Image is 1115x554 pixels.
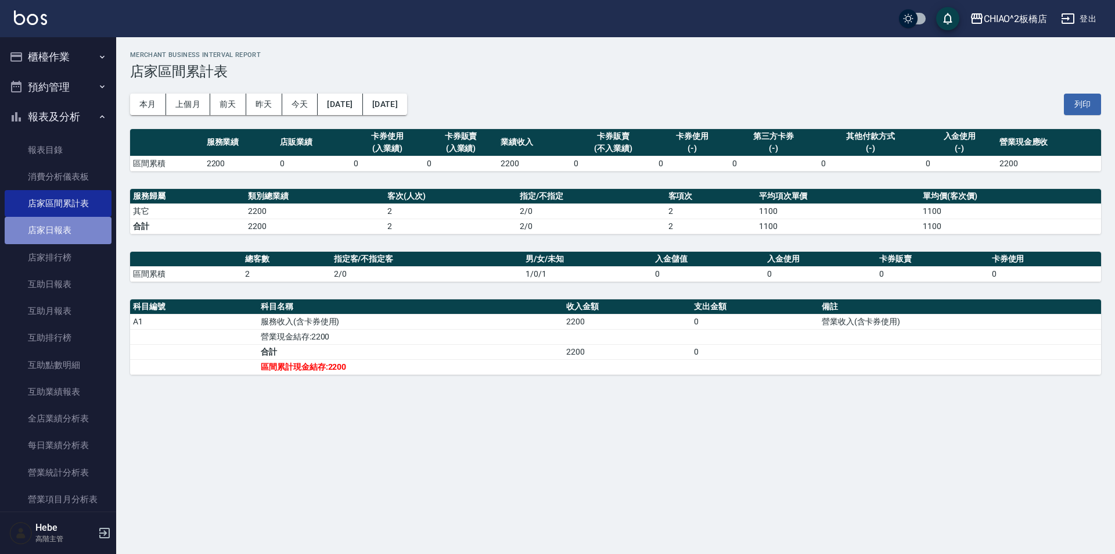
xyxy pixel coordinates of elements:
td: 2/0 [331,266,523,281]
th: 入金儲值 [652,252,764,267]
td: 2 [666,219,756,234]
td: 合計 [258,344,563,359]
table: a dense table [130,189,1101,234]
div: (入業績) [427,142,495,155]
h3: 店家區間累計表 [130,63,1101,80]
th: 卡券使用 [989,252,1101,267]
td: 營業收入(含卡券使用) [819,314,1101,329]
td: 其它 [130,203,245,219]
td: 2200 [563,344,691,359]
td: 0 [424,156,498,171]
div: (-) [732,142,815,155]
th: 指定客/不指定客 [331,252,523,267]
td: 0 [923,156,997,171]
div: 其他付款方式 [821,130,920,142]
a: 店家區間累計表 [5,190,111,217]
td: 2 [242,266,330,281]
td: 0 [691,344,819,359]
td: 2200 [245,219,384,234]
td: 0 [729,156,818,171]
div: (入業績) [354,142,422,155]
th: 備註 [819,299,1101,314]
th: 業績收入 [498,129,571,156]
td: 2200 [204,156,278,171]
td: 2 / 0 [517,203,665,219]
div: 第三方卡券 [732,130,815,142]
td: 2 [666,203,756,219]
button: 前天 [210,94,246,115]
a: 店家日報表 [5,217,111,244]
table: a dense table [130,129,1101,171]
th: 男/女/未知 [523,252,652,267]
p: 高階主管 [35,534,95,544]
td: 2200 [498,156,571,171]
button: [DATE] [318,94,362,115]
td: 0 [652,266,764,281]
th: 支出金額 [691,299,819,314]
td: 1100 [920,219,1101,234]
div: 卡券販賣 [574,130,653,142]
td: 0 [691,314,819,329]
a: 全店業績分析表 [5,405,111,432]
a: 互助日報表 [5,271,111,298]
button: 登出 [1056,8,1101,30]
button: 報表及分析 [5,102,111,132]
button: CHIAO^2板橋店 [965,7,1052,31]
div: (不入業績) [574,142,653,155]
td: 2200 [245,203,384,219]
td: 區間累計現金結存:2200 [258,359,563,374]
td: 2200 [997,156,1101,171]
button: 本月 [130,94,166,115]
td: 0 [764,266,876,281]
a: 報表目錄 [5,137,111,163]
div: 卡券使用 [354,130,422,142]
button: 昨天 [246,94,282,115]
h2: Merchant Business Interval Report [130,51,1101,59]
th: 收入金額 [563,299,691,314]
div: 入金使用 [926,130,994,142]
td: 0 [351,156,425,171]
a: 營業統計分析表 [5,459,111,486]
th: 平均項次單價 [756,189,920,204]
td: 0 [277,156,351,171]
a: 互助排行榜 [5,324,111,351]
th: 總客數 [242,252,330,267]
div: (-) [821,142,920,155]
td: 1100 [920,203,1101,219]
a: 每日業績分析表 [5,432,111,459]
th: 店販業績 [277,129,351,156]
div: (-) [659,142,726,155]
td: 1100 [756,203,920,219]
button: 上個月 [166,94,210,115]
td: 合計 [130,219,245,234]
td: 1/0/1 [523,266,652,281]
th: 客次(人次) [384,189,517,204]
td: 服務收入(含卡券使用) [258,314,563,329]
button: 列印 [1064,94,1101,115]
h5: Hebe [35,522,95,534]
th: 科目編號 [130,299,258,314]
div: CHIAO^2板橋店 [984,12,1048,26]
td: 2 [384,203,517,219]
button: 預約管理 [5,72,111,102]
div: 卡券販賣 [427,130,495,142]
td: 0 [656,156,729,171]
td: 2 [384,219,517,234]
td: 2200 [563,314,691,329]
th: 服務業績 [204,129,278,156]
a: 互助業績報表 [5,378,111,405]
td: A1 [130,314,258,329]
td: 2/0 [517,219,665,234]
button: save [936,7,959,30]
button: 櫃檯作業 [5,42,111,72]
a: 營業項目月分析表 [5,486,111,513]
td: 0 [818,156,923,171]
button: 今天 [282,94,318,115]
a: 互助月報表 [5,298,111,324]
td: 0 [989,266,1101,281]
a: 互助點數明細 [5,352,111,378]
td: 0 [876,266,988,281]
button: [DATE] [363,94,407,115]
a: 消費分析儀表板 [5,163,111,190]
div: (-) [926,142,994,155]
